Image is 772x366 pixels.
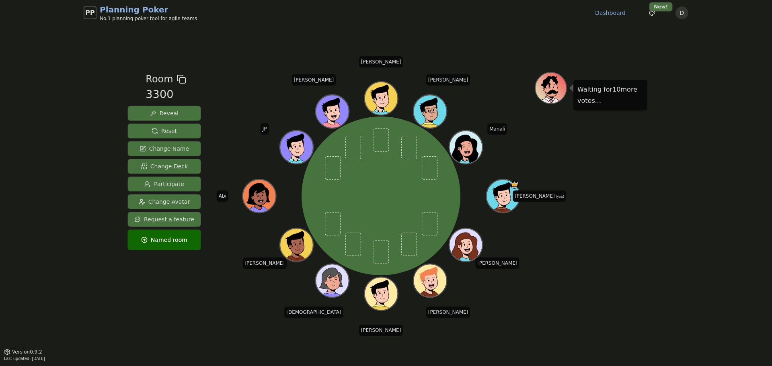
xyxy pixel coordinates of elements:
[139,198,190,206] span: Change Avatar
[242,258,287,269] span: Click to change your name
[152,127,177,135] span: Reset
[100,4,197,15] span: Planning Poker
[261,123,269,134] span: Click to change your name
[146,72,173,86] span: Room
[144,180,184,188] span: Participate
[128,177,201,191] button: Participate
[426,74,470,85] span: Click to change your name
[134,215,194,223] span: Request a feature
[475,258,519,269] span: Click to change your name
[645,6,659,20] button: New!
[217,190,228,202] span: Click to change your name
[128,106,201,121] button: Reveal
[487,180,519,212] button: Click to change your avatar
[128,212,201,227] button: Request a feature
[359,325,403,336] span: Click to change your name
[595,9,626,17] a: Dashboard
[513,190,566,202] span: Click to change your name
[84,4,197,22] a: PPPlanning PokerNo.1 planning poker tool for agile teams
[359,56,403,67] span: Click to change your name
[4,349,42,355] button: Version0.9.2
[426,307,470,318] span: Click to change your name
[150,109,179,117] span: Reveal
[292,74,336,85] span: Click to change your name
[85,8,94,18] span: PP
[146,86,186,103] div: 3300
[100,15,197,22] span: No.1 planning poker tool for agile teams
[140,145,189,153] span: Change Name
[128,194,201,209] button: Change Avatar
[128,230,201,250] button: Named room
[487,123,507,134] span: Click to change your name
[4,356,45,361] span: Last updated: [DATE]
[510,180,519,189] span: Dan is the host
[577,84,643,106] p: Waiting for 10 more votes...
[555,195,565,198] span: (you)
[141,162,188,170] span: Change Deck
[141,236,187,244] span: Named room
[675,6,688,19] button: D
[128,124,201,138] button: Reset
[284,307,343,318] span: Click to change your name
[128,141,201,156] button: Change Name
[649,2,672,11] div: New!
[128,159,201,174] button: Change Deck
[12,349,42,355] span: Version 0.9.2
